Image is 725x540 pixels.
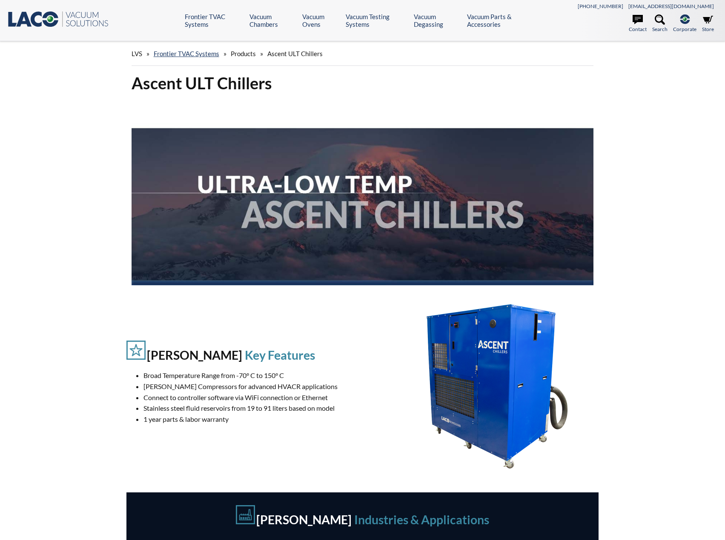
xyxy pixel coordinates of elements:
img: Ascent Chiller [412,301,582,471]
li: Connect to controller software via WiFi connection or Ethernet [143,392,371,403]
img: Ascent ULT Chillers Banner [132,100,594,285]
h1: Ascent ULT Chillers [132,73,594,94]
a: [EMAIL_ADDRESS][DOMAIN_NAME] [628,3,714,9]
h2: [PERSON_NAME] [256,512,352,527]
span: Ascent ULT Chillers [267,50,323,57]
a: Frontier TVAC Systems [154,50,219,57]
li: Stainless steel fluid reservoirs from 19 to 91 liters based on model [143,403,371,414]
span: LVS [132,50,142,57]
a: Vacuum Testing Systems [346,13,407,28]
a: Vacuum Ovens [302,13,339,28]
a: Vacuum Chambers [249,13,296,28]
div: » » » [132,42,594,66]
a: [PHONE_NUMBER] [578,3,623,9]
a: Frontier TVAC Systems [185,13,243,28]
a: Store [702,14,714,33]
a: Contact [629,14,647,33]
li: Broad Temperature Range from -70° C to 150° C [143,370,371,381]
a: Search [652,14,668,33]
img: features icon [126,341,146,360]
img: industry icon [236,505,255,524]
span: Products [231,50,256,57]
a: Vacuum Parts & Accessories [467,13,538,28]
h2: Key Features [245,348,315,362]
li: 1 year parts & labor warranty [143,414,371,425]
h2: Industries & Applications [354,512,489,527]
a: Vacuum Degassing [414,13,461,28]
li: [PERSON_NAME] Compressors for advanced HVACR applications [143,381,371,392]
span: Corporate [673,25,696,33]
h2: [PERSON_NAME] [147,348,242,362]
